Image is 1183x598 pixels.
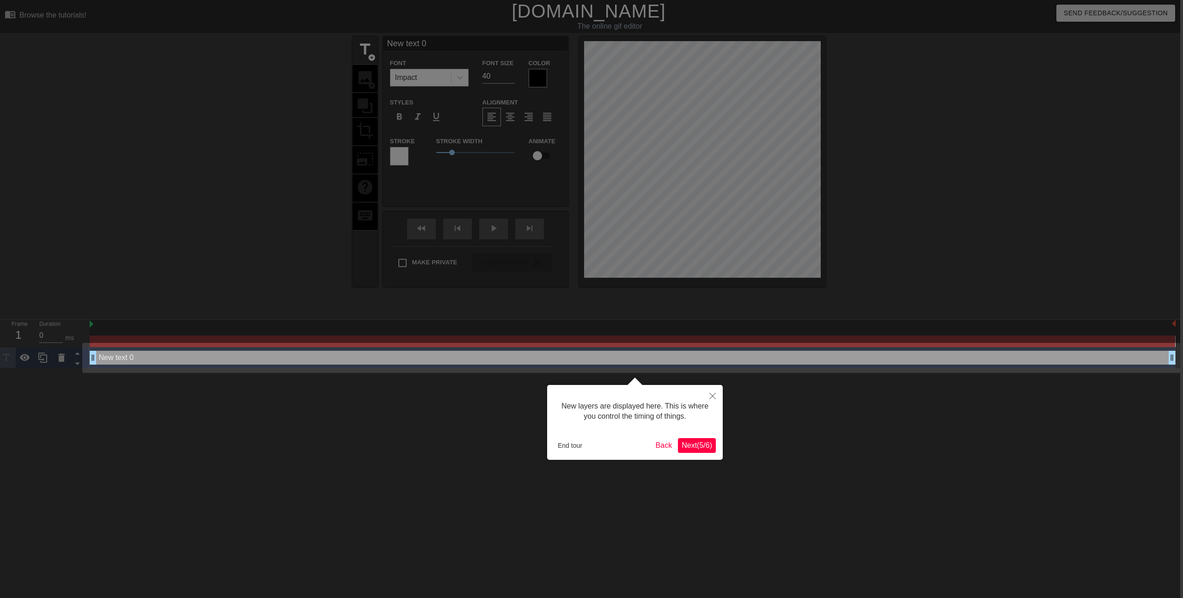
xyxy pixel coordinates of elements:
span: Next ( 5 / 6 ) [682,441,712,449]
button: End tour [554,439,586,452]
button: Back [652,438,676,453]
button: Close [702,385,723,406]
div: New layers are displayed here. This is where you control the timing of things. [554,392,716,431]
button: Next [678,438,716,453]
